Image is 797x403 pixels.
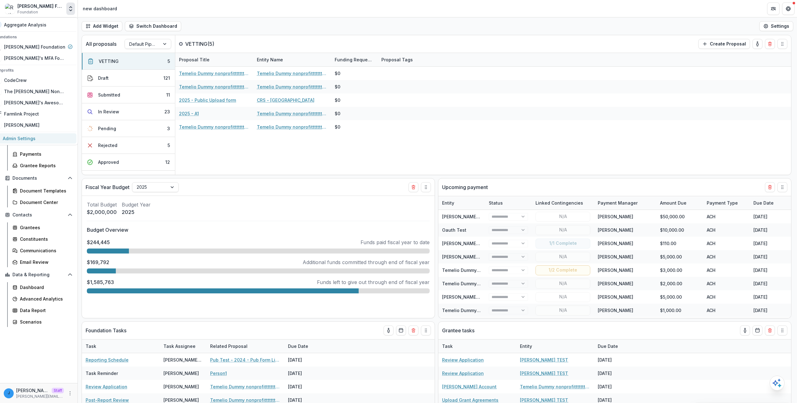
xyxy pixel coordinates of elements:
[206,339,284,353] div: Related Proposal
[750,263,796,277] div: [DATE]
[98,75,109,81] div: Draft
[20,284,70,291] div: Dashboard
[20,259,70,265] div: Email Review
[535,212,590,222] button: N/A
[99,58,119,64] div: VETTING
[442,268,539,273] a: Temelio Dummy nonprofittttttttt a4 sda16s5d
[20,199,70,206] div: Document Center
[770,376,785,391] button: Open AI Assistant
[12,212,65,218] span: Contacts
[335,110,340,117] div: $0
[5,4,15,14] img: Ruthwick Foundation
[378,53,455,66] div: Proposal Tags
[520,383,590,390] a: Temelio Dummy nonprofittttttttt a4 sda16s5d
[594,380,641,393] div: [DATE]
[598,294,633,300] div: [PERSON_NAME]
[87,208,117,216] p: $2,000,000
[179,83,249,90] a: Temelio Dummy nonprofittttttttt a4 sda16s5d - 2025 - A1
[166,92,170,98] div: 11
[703,250,750,263] div: ACH
[317,278,430,286] p: Funds left to give out through end of fiscal year
[656,237,703,250] div: $110.00
[703,196,750,210] div: Payment Type
[331,56,378,63] div: Funding Requested
[442,254,500,259] a: [PERSON_NAME] Individual
[20,187,70,194] div: Document Templates
[257,70,327,77] a: Temelio Dummy nonprofittttttttt a4 sda16s5d
[331,53,378,66] div: Funding Requested
[520,370,568,377] a: [PERSON_NAME] TEST
[167,58,170,64] div: 5
[656,196,703,210] div: Amount Due
[777,39,787,49] button: Drag
[86,357,129,363] a: Reporting Schedule
[765,39,775,49] button: Delete card
[253,53,331,66] div: Entity Name
[442,214,500,219] a: [PERSON_NAME] Draft Test
[335,124,340,130] div: $0
[438,200,458,206] div: Entity
[20,162,70,169] div: Grantee Reports
[20,319,70,325] div: Scenarios
[442,183,488,191] p: Upcoming payment
[82,154,175,171] button: Approved12
[10,149,75,159] a: Payments
[442,227,466,233] a: Oauth Test
[485,196,532,210] div: Status
[303,258,430,266] p: Additional funds committed through end of fiscal year
[86,183,130,191] p: Fiscal Year Budget
[656,250,703,263] div: $5,000.00
[175,56,213,63] div: Proposal Title
[165,159,170,165] div: 12
[87,226,430,234] p: Budget Overview
[2,173,75,183] button: Open Documents
[66,390,74,397] button: More
[10,160,75,171] a: Grantee Reports
[16,394,64,399] p: [PERSON_NAME][EMAIL_ADDRESS][DOMAIN_NAME]
[98,159,119,165] div: Approved
[163,383,199,390] div: [PERSON_NAME]
[532,196,594,210] div: Linked Contingencies
[335,83,340,90] div: $0
[594,196,656,210] div: Payment Manager
[656,290,703,304] div: $5,000.00
[516,343,536,349] div: Entity
[335,97,340,103] div: $0
[442,281,539,286] a: Temelio Dummy nonprofittttttttt a4 sda16s5d
[10,294,75,304] a: Advanced Analytics
[594,343,622,349] div: Due Date
[535,265,590,275] button: 1/2 Complete
[98,108,119,115] div: In Review
[535,292,590,302] button: N/A
[656,210,703,223] div: $50,000.00
[752,39,762,49] button: toggle-assigned-to-me
[750,196,796,210] div: Due Date
[122,208,151,216] p: 2025
[378,56,417,63] div: Proposal Tags
[10,186,75,196] a: Document Templates
[20,224,70,231] div: Grantees
[396,325,406,335] button: Calendar
[82,53,175,70] button: VETTING5
[86,40,116,48] p: All proposals
[210,383,281,390] a: Temelio Dummy nonprofittttttttt a4 sda16s5d
[656,304,703,317] div: $1,000.00
[361,239,430,246] p: Funds paid fiscal year to date
[442,327,474,334] p: Grantee tasks
[210,357,281,363] a: Pub Test - 2024 - Pub Form Link Test
[82,87,175,103] button: Submitted11
[703,290,750,304] div: ACH
[17,9,38,15] span: Foundation
[442,357,484,363] a: Review Application
[442,383,497,390] a: [PERSON_NAME] Account
[438,343,456,349] div: Task
[98,92,120,98] div: Submitted
[594,339,641,353] div: Due Date
[656,200,690,206] div: Amount Due
[698,39,750,49] button: Create Proposal
[82,21,122,31] button: Add Widget
[86,383,127,390] a: Review Application
[284,367,331,380] div: [DATE]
